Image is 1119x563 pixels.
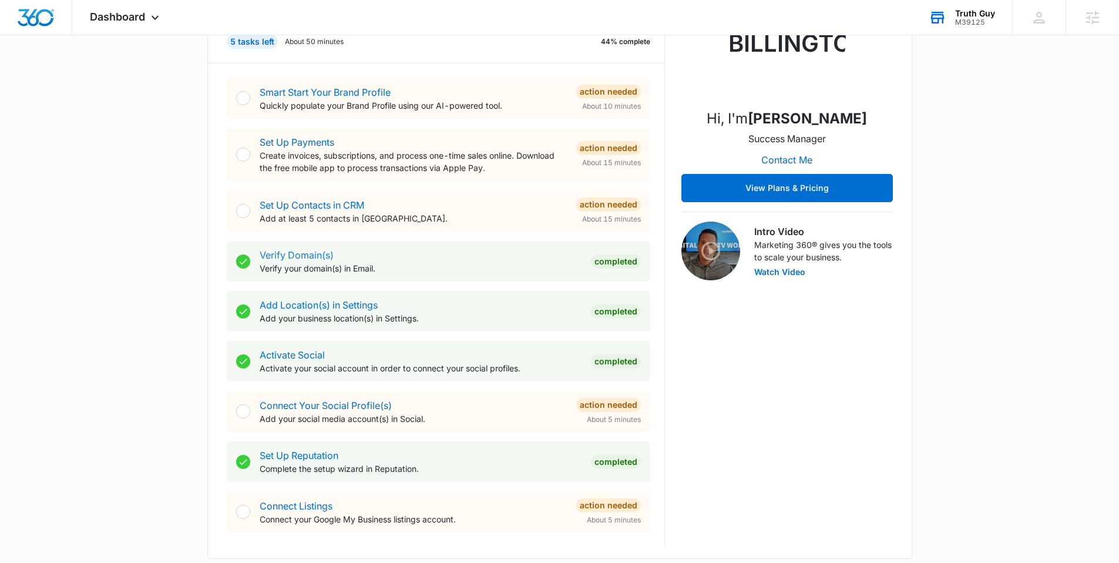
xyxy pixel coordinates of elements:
[260,362,582,374] p: Activate your social account in order to connect your social profiles.
[681,174,893,202] button: View Plans & Pricing
[748,110,867,127] strong: [PERSON_NAME]
[587,515,641,525] span: About 5 minutes
[260,86,391,98] a: Smart Start Your Brand Profile
[601,36,650,47] p: 44% complete
[285,36,344,47] p: About 50 minutes
[260,299,378,311] a: Add Location(s) in Settings
[750,146,824,174] button: Contact Me
[582,157,641,168] span: About 15 minutes
[260,136,334,148] a: Set Up Payments
[90,11,145,23] span: Dashboard
[591,254,641,269] div: Completed
[260,199,364,211] a: Set Up Contacts in CRM
[260,149,567,174] p: Create invoices, subscriptions, and process one-time sales online. Download the free mobile app t...
[707,108,867,129] p: Hi, I'm
[582,214,641,224] span: About 15 minutes
[754,239,893,263] p: Marketing 360® gives you the tools to scale your business.
[260,312,582,324] p: Add your business location(s) in Settings.
[681,222,740,280] img: Intro Video
[576,498,641,512] div: Action Needed
[260,212,567,224] p: Add at least 5 contacts in [GEOGRAPHIC_DATA].
[587,414,641,425] span: About 5 minutes
[260,513,567,525] p: Connect your Google My Business listings account.
[955,18,995,26] div: account id
[260,450,338,461] a: Set Up Reputation
[227,35,278,49] div: 5 tasks left
[591,304,641,319] div: Completed
[748,132,826,146] p: Success Manager
[576,85,641,99] div: Action Needed
[591,455,641,469] div: Completed
[582,101,641,112] span: About 10 minutes
[754,224,893,239] h3: Intro Video
[260,99,567,112] p: Quickly populate your Brand Profile using our AI-powered tool.
[955,9,995,18] div: account name
[260,262,582,274] p: Verify your domain(s) in Email.
[754,268,805,276] button: Watch Video
[576,197,641,212] div: Action Needed
[260,400,392,411] a: Connect Your Social Profile(s)
[260,349,325,361] a: Activate Social
[576,141,641,155] div: Action Needed
[260,500,332,512] a: Connect Listings
[260,413,567,425] p: Add your social media account(s) in Social.
[576,398,641,412] div: Action Needed
[260,463,582,475] p: Complete the setup wizard in Reputation.
[591,354,641,368] div: Completed
[260,249,334,261] a: Verify Domain(s)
